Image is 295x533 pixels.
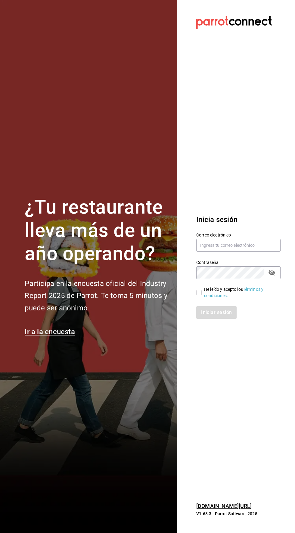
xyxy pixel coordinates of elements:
h1: ¿Tu restaurante lleva más de un año operando? [25,196,170,265]
label: Contraseña [196,260,281,265]
h2: Participa en la encuesta oficial del Industry Report 2025 de Parrot. Te toma 5 minutos y puede se... [25,278,170,314]
a: [DOMAIN_NAME][URL] [196,503,252,509]
a: Ir a la encuesta [25,328,75,336]
input: Ingresa tu correo electrónico [196,239,281,252]
h3: Inicia sesión [196,214,281,225]
label: Correo electrónico [196,233,281,237]
div: He leído y acepto los [204,286,276,299]
button: passwordField [267,268,277,278]
p: V1.68.3 - Parrot Software, 2025. [196,511,281,517]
